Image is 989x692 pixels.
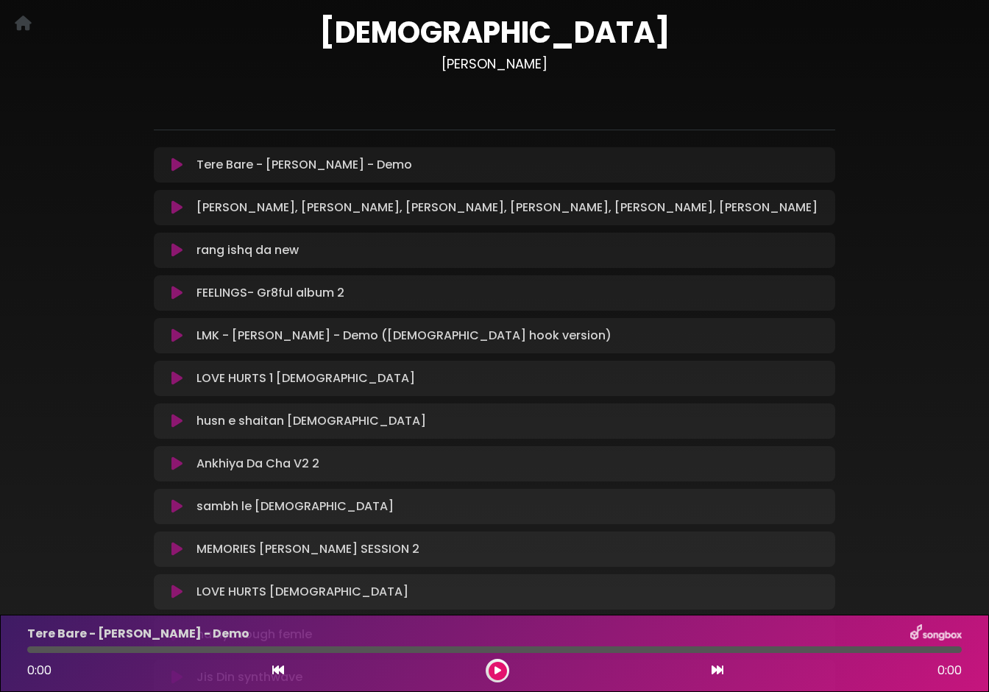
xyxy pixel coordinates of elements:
[196,498,394,515] p: sambh le [DEMOGRAPHIC_DATA]
[196,199,818,216] p: [PERSON_NAME], [PERSON_NAME], [PERSON_NAME], [PERSON_NAME], [PERSON_NAME], [PERSON_NAME]
[27,662,52,679] span: 0:00
[154,56,835,72] h3: [PERSON_NAME]
[196,241,299,259] p: rang ishq da new
[937,662,962,679] span: 0:00
[196,540,419,558] p: MEMORIES [PERSON_NAME] SESSION 2
[196,583,408,601] p: LOVE HURTS [DEMOGRAPHIC_DATA]
[196,370,415,387] p: LOVE HURTS 1 [DEMOGRAPHIC_DATA]
[196,455,319,473] p: Ankhiya Da Cha V2 2
[27,625,249,643] p: Tere Bare - [PERSON_NAME] - Demo
[154,15,835,50] h1: [DEMOGRAPHIC_DATA]
[196,156,412,174] p: Tere Bare - [PERSON_NAME] - Demo
[196,412,426,430] p: husn e shaitan [DEMOGRAPHIC_DATA]
[196,284,344,302] p: FEELINGS- Gr8ful album 2
[196,327,612,345] p: LMK - [PERSON_NAME] - Demo ([DEMOGRAPHIC_DATA] hook version)
[910,624,962,643] img: songbox-logo-white.png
